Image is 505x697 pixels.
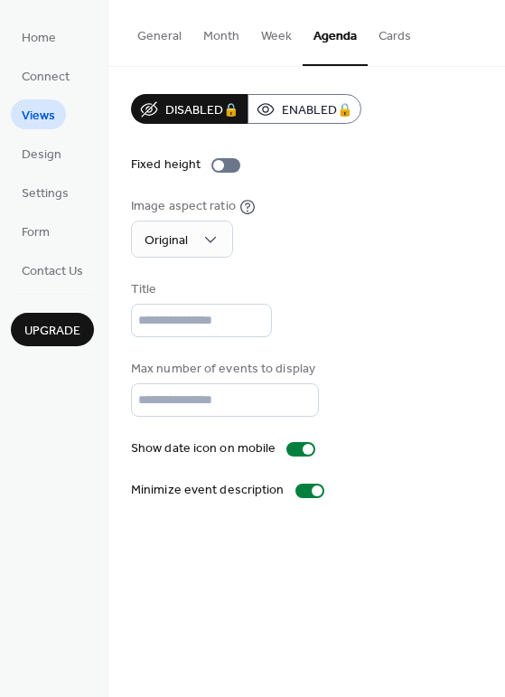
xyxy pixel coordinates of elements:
a: Connect [11,61,80,90]
a: Settings [11,177,79,207]
a: Views [11,99,66,129]
a: Form [11,216,61,246]
div: Fixed height [131,155,201,174]
button: Upgrade [11,313,94,346]
span: Home [22,29,56,48]
span: Views [22,107,55,126]
div: Show date icon on mobile [131,439,276,458]
span: Contact Us [22,262,83,281]
span: Original [145,229,188,253]
a: Contact Us [11,255,94,285]
a: Design [11,138,72,168]
div: Max number of events to display [131,360,315,379]
span: Settings [22,184,69,203]
div: Minimize event description [131,481,285,500]
div: Image aspect ratio [131,197,236,216]
span: Connect [22,68,70,87]
div: Title [131,280,268,299]
span: Form [22,223,50,242]
a: Home [11,22,67,52]
span: Design [22,146,61,165]
span: Upgrade [24,322,80,341]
